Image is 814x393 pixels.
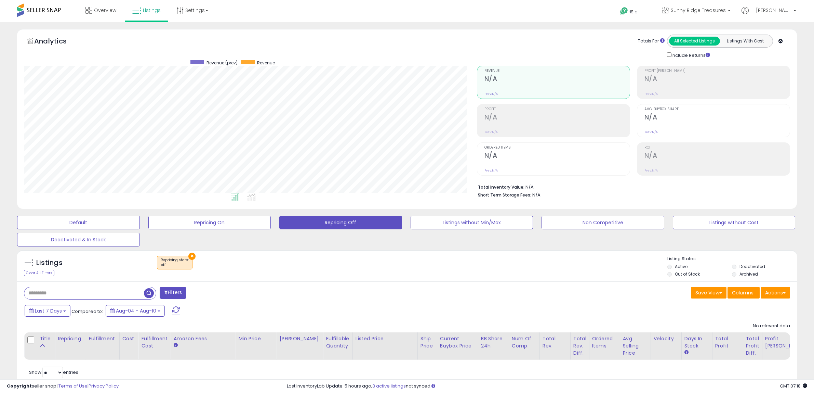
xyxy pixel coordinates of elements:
a: Privacy Policy [89,383,119,389]
a: 3 active listings [372,383,406,389]
label: Active [675,264,688,269]
span: ROI [644,146,790,150]
div: Velocity [654,335,679,342]
div: Current Buybox Price [440,335,475,350]
span: Ordered Items [484,146,630,150]
div: Min Price [238,335,273,342]
label: Archived [739,271,758,277]
small: Amazon Fees. [173,342,177,348]
span: N/A [532,192,541,198]
span: Hi [PERSON_NAME] [750,7,791,14]
h2: N/A [484,152,630,161]
a: Terms of Use [58,383,88,389]
div: Title [40,335,52,342]
h2: N/A [644,75,790,84]
span: Profit [PERSON_NAME] [644,69,790,73]
button: Repricing On [148,216,271,229]
span: Listings [143,7,161,14]
div: Num of Comp. [512,335,537,350]
span: Sunny Ridge Treasures [671,7,726,14]
div: Total Rev. Diff. [573,335,586,357]
a: Help [615,2,651,22]
div: Profit [PERSON_NAME] [765,335,806,350]
div: Fulfillment [89,335,116,342]
div: Total Profit Diff. [746,335,759,357]
span: Help [628,9,638,15]
small: Prev: N/A [644,168,658,173]
button: Default [17,216,140,229]
span: Profit [484,107,630,111]
div: Fulfillment Cost [141,335,168,350]
span: 2025-08-18 07:18 GMT [780,383,807,389]
small: Prev: N/A [644,92,658,96]
div: Total Profit [715,335,740,350]
h5: Listings [36,258,63,268]
strong: Copyright [7,383,32,389]
small: Prev: N/A [484,92,498,96]
span: Overview [94,7,116,14]
div: Amazon Fees [173,335,232,342]
span: Revenue [257,60,275,66]
div: Cost [122,335,136,342]
a: Hi [PERSON_NAME] [742,7,796,22]
div: Days In Stock [684,335,709,350]
span: Columns [732,289,753,296]
button: Save View [691,287,726,299]
div: No relevant data [753,323,790,329]
p: Listing States: [667,256,797,262]
span: Aug-04 - Aug-10 [116,307,156,314]
div: Last InventoryLab Update: 5 hours ago, not synced. [287,383,807,390]
span: Repricing state : [161,257,189,268]
div: Totals For [638,38,665,45]
small: Prev: N/A [644,130,658,134]
small: Prev: N/A [484,130,498,134]
div: seller snap | | [7,383,119,390]
b: Short Term Storage Fees: [478,192,531,198]
h2: N/A [644,152,790,161]
button: Filters [160,287,186,299]
div: off [161,263,189,267]
label: Out of Stock [675,271,700,277]
button: Aug-04 - Aug-10 [106,305,165,317]
button: Last 7 Days [25,305,70,317]
button: Listings without Cost [673,216,796,229]
small: Prev: N/A [484,168,498,173]
div: Listed Price [356,335,415,342]
div: Include Returns [662,51,718,59]
button: Actions [761,287,790,299]
button: Deactivated & In Stock [17,233,140,246]
div: Fulfillable Quantity [326,335,349,350]
div: [PERSON_NAME] [279,335,320,342]
div: BB Share 24h. [481,335,506,350]
div: Total Rev. [543,335,568,350]
div: Ordered Items [592,335,617,350]
h5: Analytics [34,36,80,48]
div: Avg Selling Price [623,335,648,357]
button: Listings With Cost [720,37,771,46]
h2: N/A [484,113,630,123]
label: Deactivated [739,264,765,269]
div: Ship Price [421,335,434,350]
button: Non Competitive [542,216,664,229]
div: Clear All Filters [24,270,54,276]
button: Listings without Min/Max [411,216,533,229]
span: Compared to: [71,308,103,315]
button: All Selected Listings [669,37,720,46]
span: Avg. Buybox Share [644,107,790,111]
span: Revenue [484,69,630,73]
button: Repricing Off [279,216,402,229]
div: Repricing [58,335,83,342]
i: Get Help [620,7,628,15]
b: Total Inventory Value: [478,184,524,190]
button: × [188,253,196,260]
span: Show: entries [29,369,78,376]
span: Last 7 Days [35,307,62,314]
span: Revenue (prev) [206,60,238,66]
button: Columns [728,287,760,299]
small: Days In Stock. [684,350,689,356]
h2: N/A [644,113,790,123]
h2: N/A [484,75,630,84]
li: N/A [478,182,785,191]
